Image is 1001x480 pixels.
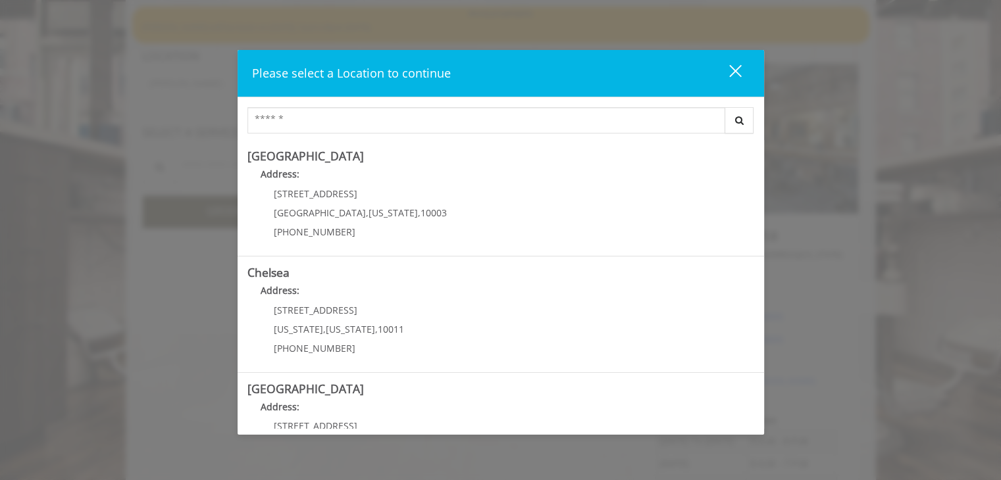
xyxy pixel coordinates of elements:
b: [GEOGRAPHIC_DATA] [247,148,364,164]
span: [US_STATE] [369,206,418,219]
div: close dialog [714,64,740,84]
span: 10003 [421,206,447,219]
i: Search button [732,116,747,125]
div: Center Select [247,107,754,140]
b: Address: [261,400,299,413]
span: , [375,323,378,335]
b: Address: [261,168,299,180]
span: , [323,323,326,335]
span: [STREET_ADDRESS] [274,187,357,200]
span: [PHONE_NUMBER] [274,342,355,354]
span: , [366,206,369,219]
span: [US_STATE] [274,323,323,335]
span: [GEOGRAPHIC_DATA] [274,206,366,219]
button: close dialog [705,60,750,87]
span: , [418,206,421,219]
span: [STREET_ADDRESS] [274,420,357,432]
span: 10011 [378,323,404,335]
span: Please select a Location to continue [252,65,451,81]
span: [PHONE_NUMBER] [274,226,355,238]
input: Search Center [247,107,725,133]
span: [STREET_ADDRESS] [274,304,357,316]
span: [US_STATE] [326,323,375,335]
b: [GEOGRAPHIC_DATA] [247,381,364,396]
b: Address: [261,284,299,297]
b: Chelsea [247,264,290,280]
